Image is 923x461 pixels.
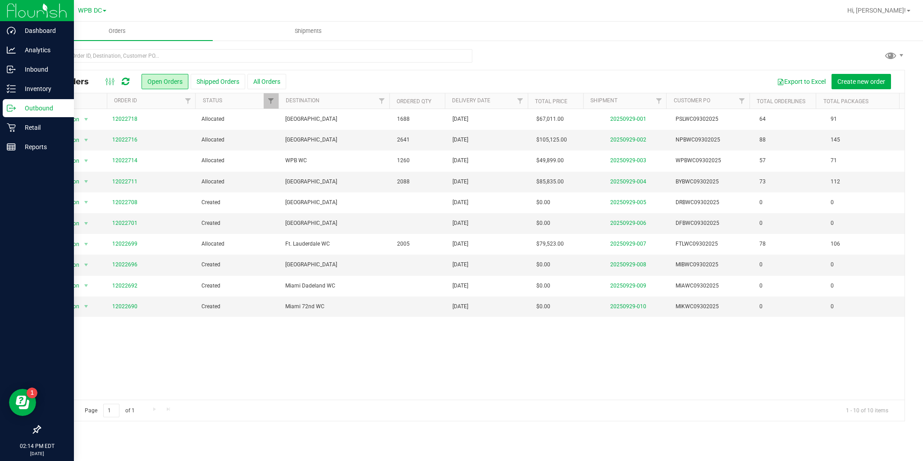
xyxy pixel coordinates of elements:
span: Page of 1 [77,404,142,418]
span: $0.00 [536,219,550,228]
span: [DATE] [452,136,468,144]
span: 0 [759,198,763,207]
a: 12022696 [112,260,137,269]
span: 88 [759,136,766,144]
p: Reports [16,141,70,152]
a: Destination [286,97,320,104]
a: 12022716 [112,136,137,144]
span: [GEOGRAPHIC_DATA] [285,115,386,123]
span: 57 [759,156,766,165]
span: Hi, [PERSON_NAME]! [847,7,906,14]
span: select [80,217,91,230]
span: $105,125.00 [536,136,567,144]
span: 0 [759,219,763,228]
span: 0 [826,217,838,230]
span: select [80,175,91,188]
a: Total Price [535,98,567,105]
span: 64 [759,115,766,123]
span: MIAWC09302025 [676,282,749,290]
span: select [80,113,91,126]
span: 71 [826,154,841,167]
inline-svg: Inventory [7,84,16,93]
span: Shipments [283,27,334,35]
span: MIKWC09302025 [676,302,749,311]
input: 1 [103,404,119,418]
span: 91 [826,113,841,126]
span: $0.00 [536,282,550,290]
button: Create new order [832,74,891,89]
a: 12022701 [112,219,137,228]
inline-svg: Outbound [7,104,16,113]
p: Analytics [16,45,70,55]
a: Filter [375,93,389,109]
a: Filter [513,93,528,109]
span: Allocated [201,178,274,186]
span: BYBWC09302025 [676,178,749,186]
span: Ft. Lauderdale WC [285,240,386,248]
span: WPB DC [78,7,102,14]
a: Filter [180,93,195,109]
button: Export to Excel [771,74,832,89]
inline-svg: Dashboard [7,26,16,35]
span: FTLWC09302025 [676,240,749,248]
span: Allocated [201,240,274,248]
span: 0 [826,258,838,271]
a: Order ID [114,97,137,104]
span: 106 [826,237,845,251]
span: $49,899.00 [536,156,564,165]
span: [GEOGRAPHIC_DATA] [285,198,386,207]
p: Inbound [16,64,70,75]
span: $0.00 [536,260,550,269]
a: Shipment [590,97,617,104]
span: DRBWC09302025 [676,198,749,207]
a: Delivery Date [452,97,490,104]
inline-svg: Analytics [7,46,16,55]
span: select [80,300,91,313]
span: select [80,134,91,146]
p: 02:14 PM EDT [4,442,70,450]
p: Outbound [16,103,70,114]
iframe: Resource center [9,389,36,416]
span: [DATE] [452,178,468,186]
a: Filter [735,93,749,109]
a: 12022711 [112,178,137,186]
a: 12022708 [112,198,137,207]
a: Shipments [213,22,404,41]
span: $0.00 [536,198,550,207]
span: Created [201,219,274,228]
a: 20250929-003 [610,157,646,164]
a: 20250929-005 [610,199,646,205]
a: Customer PO [674,97,710,104]
span: 2005 [397,240,410,248]
span: 1260 [397,156,410,165]
p: Retail [16,122,70,133]
span: $79,523.00 [536,240,564,248]
span: Allocated [201,136,274,144]
iframe: Resource center unread badge [27,388,37,398]
a: 12022692 [112,282,137,290]
p: [DATE] [4,450,70,457]
span: [DATE] [452,282,468,290]
span: WPBWC09302025 [676,156,749,165]
span: select [80,279,91,292]
a: 12022714 [112,156,137,165]
a: Ordered qty [397,98,431,105]
a: 20250929-008 [610,261,646,268]
span: Orders [96,27,138,35]
a: 20250929-010 [610,303,646,310]
span: Miami 72nd WC [285,302,386,311]
span: 1688 [397,115,410,123]
inline-svg: Reports [7,142,16,151]
button: Shipped Orders [191,74,245,89]
inline-svg: Inbound [7,65,16,74]
span: [DATE] [452,260,468,269]
span: 73 [759,178,766,186]
button: Open Orders [142,74,188,89]
span: [GEOGRAPHIC_DATA] [285,260,386,269]
span: $85,835.00 [536,178,564,186]
span: 2641 [397,136,410,144]
span: Created [201,282,274,290]
input: Search Order ID, Destination, Customer PO... [40,49,472,63]
span: Allocated [201,156,274,165]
